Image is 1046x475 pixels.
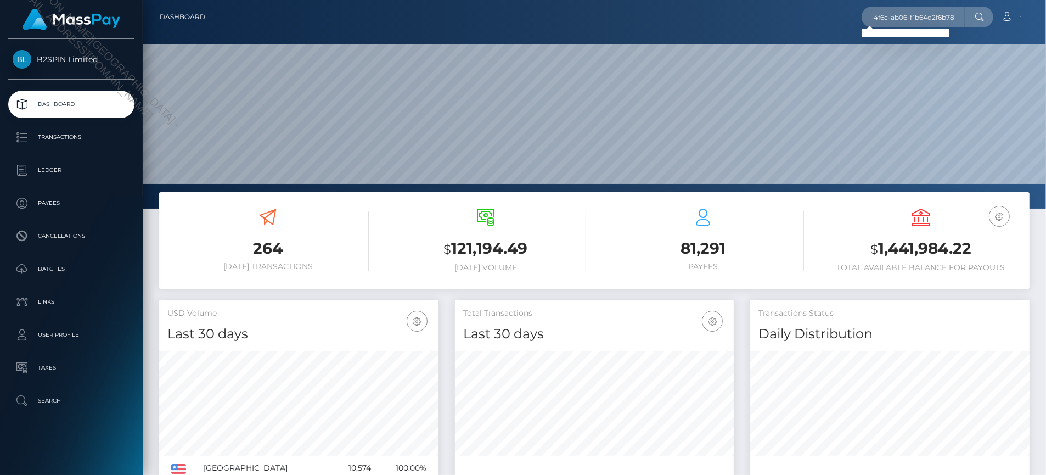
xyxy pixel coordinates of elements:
[385,238,587,260] h3: 121,194.49
[862,7,965,27] input: Search...
[8,354,134,382] a: Taxes
[603,262,804,271] h6: Payees
[13,162,130,178] p: Ledger
[13,50,31,69] img: B2SPIN Limited
[8,387,134,415] a: Search
[13,261,130,277] p: Batches
[8,124,134,151] a: Transactions
[8,91,134,118] a: Dashboard
[8,288,134,316] a: Links
[443,242,451,257] small: $
[13,327,130,343] p: User Profile
[8,222,134,250] a: Cancellations
[463,308,726,319] h5: Total Transactions
[167,238,369,259] h3: 264
[171,464,186,474] img: US.png
[8,255,134,283] a: Batches
[13,129,130,146] p: Transactions
[463,325,726,344] h4: Last 30 days
[820,263,1022,272] h6: Total Available Balance for Payouts
[13,228,130,244] p: Cancellations
[8,54,134,64] span: B2SPIN Limited
[758,325,1021,344] h4: Daily Distribution
[13,360,130,376] p: Taxes
[8,157,134,184] a: Ledger
[870,242,878,257] small: $
[385,263,587,272] h6: [DATE] Volume
[13,96,130,113] p: Dashboard
[603,238,804,259] h3: 81,291
[758,308,1021,319] h5: Transactions Status
[167,262,369,271] h6: [DATE] Transactions
[13,195,130,211] p: Payees
[13,294,130,310] p: Links
[820,238,1022,260] h3: 1,441,984.22
[8,321,134,349] a: User Profile
[160,5,205,29] a: Dashboard
[23,9,120,30] img: MassPay Logo
[167,308,430,319] h5: USD Volume
[8,189,134,217] a: Payees
[167,325,430,344] h4: Last 30 days
[13,393,130,409] p: Search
